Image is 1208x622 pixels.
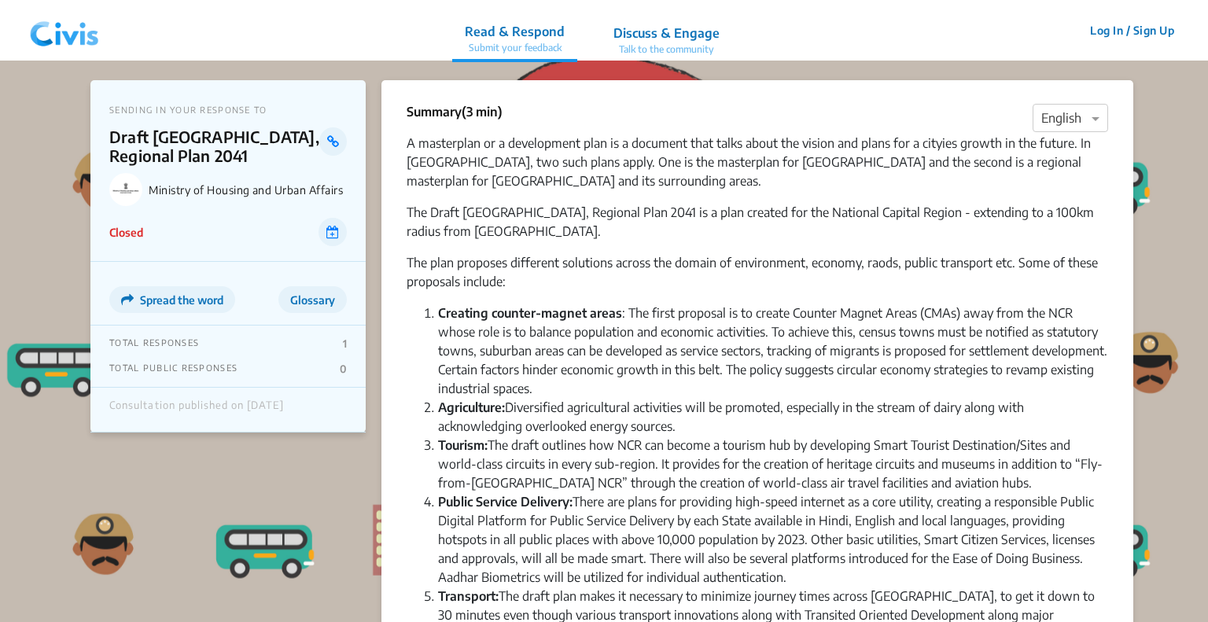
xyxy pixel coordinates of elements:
[465,22,565,41] p: Read & Respond
[438,437,488,453] b: Tourism:
[343,337,347,350] p: 1
[407,203,1108,241] p: The Draft [GEOGRAPHIC_DATA], Regional Plan 2041 is a plan created for the National Capital Region...
[109,399,284,420] div: Consultation published on [DATE]
[407,253,1108,291] p: The plan proposes different solutions across the domain of environment, economy, raods, public tr...
[109,224,143,241] p: Closed
[438,436,1108,492] li: The draft outlines how NCR can become a tourism hub by developing Smart Tourist Destination/Sites...
[140,293,223,307] span: Spread the word
[407,102,503,121] p: Summary
[109,337,199,350] p: TOTAL RESPONSES
[438,304,1108,398] li: : The first proposal is to create Counter Magnet Areas (CMAs) away from the NCR whose role is to ...
[438,305,622,321] b: Creating counter-magnet areas
[462,104,503,120] span: (3 min)
[109,105,347,115] p: SENDING IN YOUR RESPONSE TO
[278,286,347,313] button: Glossary
[613,24,720,42] p: Discuss & Engage
[340,363,347,375] p: 0
[109,173,142,206] img: Ministry of Housing and Urban Affairs logo
[290,293,335,307] span: Glossary
[1080,18,1184,42] button: Log In / Sign Up
[438,398,1108,436] li: Diversified agricultural activities will be promoted, especially in the stream of dairy along wit...
[109,363,238,375] p: TOTAL PUBLIC RESPONSES
[438,399,505,415] b: Agriculture:
[109,286,235,313] button: Spread the word
[24,7,105,54] img: navlogo.png
[407,134,1108,190] p: A masterplan or a development plan is a document that talks about the vision and plans for a city...
[613,42,720,57] p: Talk to the community
[465,41,565,55] p: Submit your feedback
[438,588,499,604] b: Transport:
[438,492,1108,587] li: There are plans for providing high-speed internet as a core utility, creating a responsible Publi...
[438,494,573,510] b: Public Service Delivery:
[149,183,347,197] p: Ministry of Housing and Urban Affairs
[109,127,319,165] p: Draft [GEOGRAPHIC_DATA], Regional Plan 2041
